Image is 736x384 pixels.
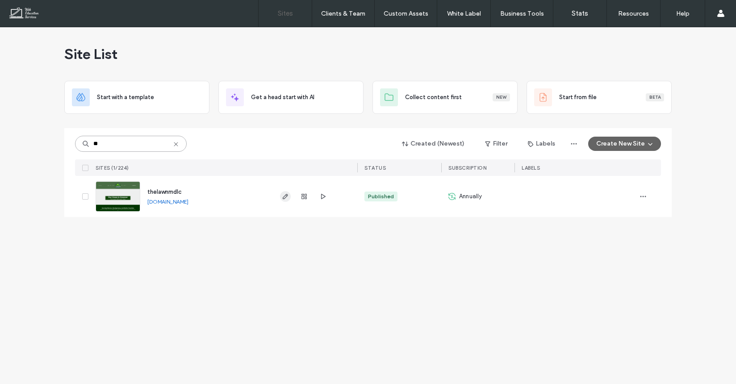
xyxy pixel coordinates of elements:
[368,192,394,200] div: Published
[618,10,649,17] label: Resources
[500,10,544,17] label: Business Tools
[96,165,129,171] span: SITES (1/224)
[64,81,209,114] div: Start with a template
[646,93,664,101] div: Beta
[493,93,510,101] div: New
[372,81,518,114] div: Collect content firstNew
[676,10,690,17] label: Help
[448,165,486,171] span: SUBSCRIPTION
[559,93,597,102] span: Start from file
[572,9,588,17] label: Stats
[394,137,473,151] button: Created (Newest)
[447,10,481,17] label: White Label
[251,93,314,102] span: Get a head start with AI
[527,81,672,114] div: Start from fileBeta
[64,45,117,63] span: Site List
[21,6,39,14] span: Help
[459,192,482,201] span: Annually
[384,10,428,17] label: Custom Assets
[588,137,661,151] button: Create New Site
[476,137,516,151] button: Filter
[321,10,365,17] label: Clients & Team
[405,93,462,102] span: Collect content first
[520,137,563,151] button: Labels
[364,165,386,171] span: STATUS
[278,9,293,17] label: Sites
[522,165,540,171] span: LABELS
[218,81,364,114] div: Get a head start with AI
[147,188,182,195] a: thelawnmdlc
[147,198,188,205] a: [DOMAIN_NAME]
[97,93,154,102] span: Start with a template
